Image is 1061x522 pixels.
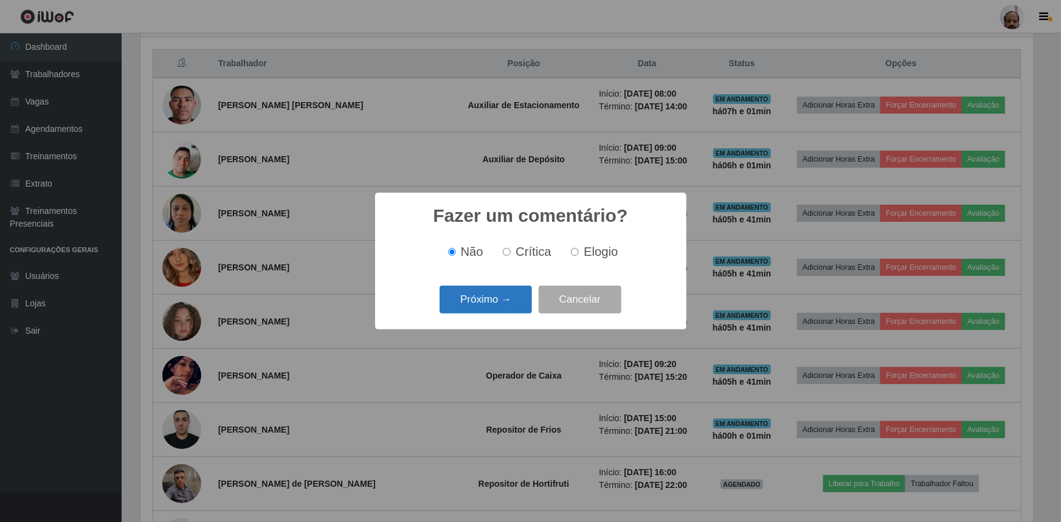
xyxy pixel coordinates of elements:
[440,286,532,314] button: Próximo →
[539,286,621,314] button: Cancelar
[516,245,551,258] span: Crítica
[433,205,627,227] h2: Fazer um comentário?
[571,248,579,256] input: Elogio
[503,248,511,256] input: Crítica
[461,245,483,258] span: Não
[584,245,618,258] span: Elogio
[448,248,456,256] input: Não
